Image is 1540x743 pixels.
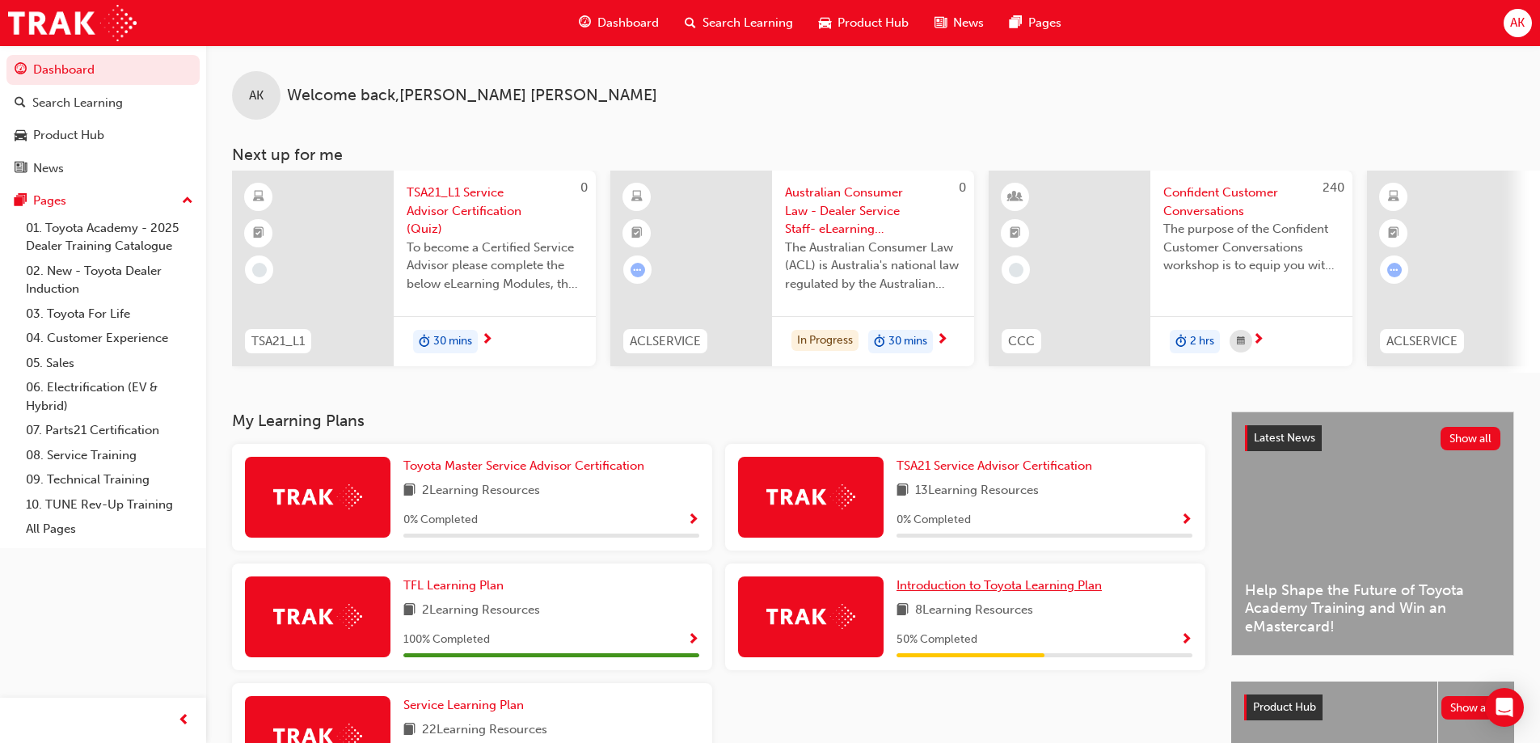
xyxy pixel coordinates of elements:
h3: My Learning Plans [232,412,1205,430]
span: Show Progress [1180,633,1192,648]
div: Search Learning [32,94,123,112]
span: ACLSERVICE [1386,332,1458,351]
span: The purpose of the Confident Customer Conversations workshop is to equip you with tools to commun... [1163,220,1340,275]
span: Product Hub [838,14,909,32]
span: AK [249,87,264,105]
button: Show Progress [687,510,699,530]
span: 2 hrs [1190,332,1214,351]
span: booktick-icon [631,223,643,244]
span: book-icon [403,481,416,501]
button: AK [1504,9,1532,37]
span: book-icon [403,601,416,621]
span: news-icon [935,13,947,33]
span: Latest News [1254,431,1315,445]
button: Show Progress [1180,510,1192,530]
span: CCC [1008,332,1035,351]
a: 0ACLSERVICEAustralian Consumer Law - Dealer Service Staff- eLearning ModuleThe Australian Consume... [610,171,974,366]
span: next-icon [481,333,493,348]
a: pages-iconPages [997,6,1074,40]
span: news-icon [15,162,27,176]
span: 22 Learning Resources [422,720,547,741]
a: 07. Parts21 Certification [19,418,200,443]
h3: Next up for me [206,146,1540,164]
a: 08. Service Training [19,443,200,468]
img: Trak [766,484,855,509]
span: duration-icon [1175,331,1187,353]
span: guage-icon [579,13,591,33]
span: TSA21_L1 [251,332,305,351]
a: search-iconSearch Learning [672,6,806,40]
span: 0 % Completed [403,511,478,530]
span: 30 mins [433,332,472,351]
span: next-icon [1252,333,1264,348]
a: 01. Toyota Academy - 2025 Dealer Training Catalogue [19,216,200,259]
span: search-icon [15,96,26,111]
span: duration-icon [874,331,885,353]
span: duration-icon [419,331,430,353]
span: Toyota Master Service Advisor Certification [403,458,644,473]
button: Show all [1441,696,1502,720]
a: 02. New - Toyota Dealer Induction [19,259,200,302]
span: learningRecordVerb_NONE-icon [252,263,267,277]
span: booktick-icon [1010,223,1021,244]
a: All Pages [19,517,200,542]
span: 0 [959,180,966,195]
div: In Progress [791,330,859,352]
div: Open Intercom Messenger [1485,688,1524,727]
button: Show Progress [687,630,699,650]
span: Service Learning Plan [403,698,524,712]
img: Trak [766,604,855,629]
span: 8 Learning Resources [915,601,1033,621]
img: Trak [8,5,137,41]
a: guage-iconDashboard [566,6,672,40]
span: Pages [1028,14,1061,32]
a: 0TSA21_L1TSA21_L1 Service Advisor Certification (Quiz)To become a Certified Service Advisor pleas... [232,171,596,366]
span: learningRecordVerb_NONE-icon [1009,263,1023,277]
span: Dashboard [597,14,659,32]
span: Introduction to Toyota Learning Plan [897,578,1102,593]
span: search-icon [685,13,696,33]
a: Search Learning [6,88,200,118]
span: ACLSERVICE [630,332,701,351]
span: Show Progress [687,633,699,648]
a: 04. Customer Experience [19,326,200,351]
a: 03. Toyota For Life [19,302,200,327]
a: News [6,154,200,184]
a: 05. Sales [19,351,200,376]
span: calendar-icon [1237,331,1245,352]
a: 09. Technical Training [19,467,200,492]
span: booktick-icon [253,223,264,244]
a: 06. Electrification (EV & Hybrid) [19,375,200,418]
button: Show Progress [1180,630,1192,650]
div: Product Hub [33,126,104,145]
span: learningRecordVerb_ATTEMPT-icon [631,263,645,277]
span: Show Progress [687,513,699,528]
span: 0 % Completed [897,511,971,530]
span: 240 [1323,180,1344,195]
span: learningResourceType_INSTRUCTOR_LED-icon [1010,187,1021,208]
span: up-icon [182,191,193,212]
span: book-icon [403,720,416,741]
span: 50 % Completed [897,631,977,649]
span: 0 [580,180,588,195]
img: Trak [273,604,362,629]
span: learningResourceType_ELEARNING-icon [253,187,264,208]
div: News [33,159,64,178]
div: Pages [33,192,66,210]
span: guage-icon [15,63,27,78]
span: TSA21_L1 Service Advisor Certification (Quiz) [407,184,583,239]
a: Product Hub [6,120,200,150]
a: TFL Learning Plan [403,576,510,595]
button: Pages [6,186,200,216]
span: Search Learning [702,14,793,32]
span: 13 Learning Resources [915,481,1039,501]
span: learningResourceType_ELEARNING-icon [1388,187,1399,208]
span: learningRecordVerb_ATTEMPT-icon [1387,263,1402,277]
span: TSA21 Service Advisor Certification [897,458,1092,473]
span: next-icon [936,333,948,348]
a: 240CCCConfident Customer ConversationsThe purpose of the Confident Customer Conversations worksho... [989,171,1352,366]
a: Service Learning Plan [403,696,530,715]
span: Help Shape the Future of Toyota Academy Training and Win an eMastercard! [1245,581,1500,636]
span: 100 % Completed [403,631,490,649]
